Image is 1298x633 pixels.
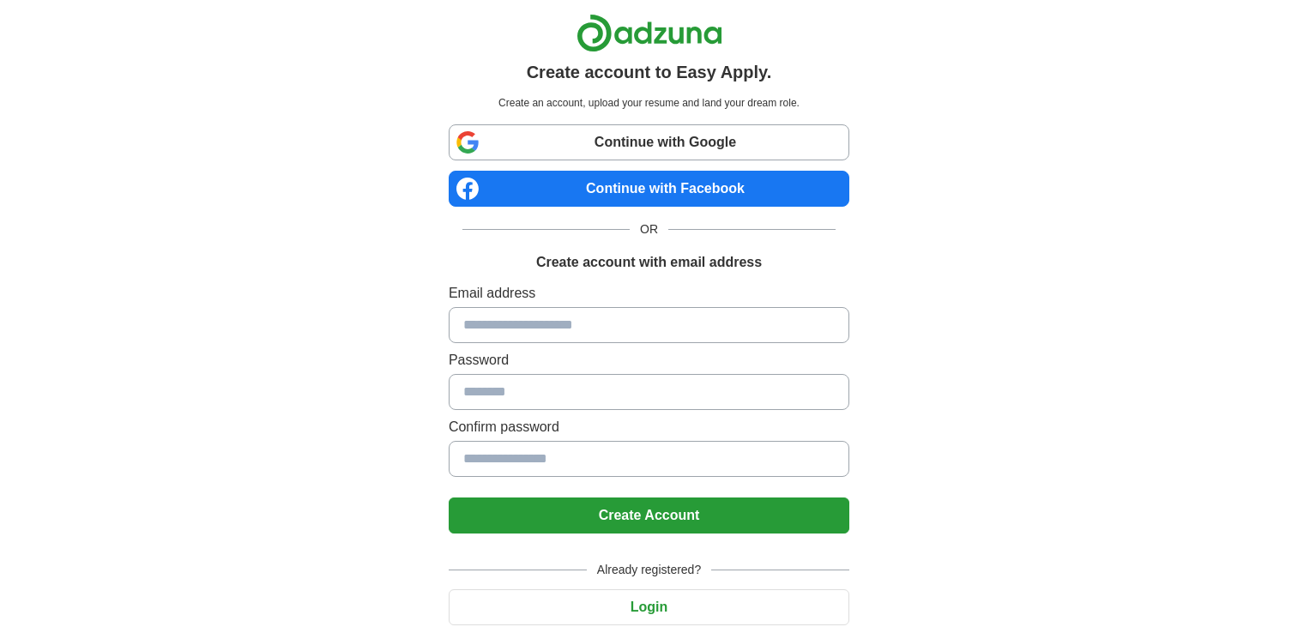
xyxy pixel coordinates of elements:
[577,14,722,52] img: Adzuna logo
[449,283,849,304] label: Email address
[449,171,849,207] a: Continue with Facebook
[449,497,849,534] button: Create Account
[449,600,849,614] a: Login
[452,95,846,111] p: Create an account, upload your resume and land your dream role.
[527,59,772,85] h1: Create account to Easy Apply.
[449,124,849,160] a: Continue with Google
[630,220,668,238] span: OR
[449,589,849,625] button: Login
[449,417,849,437] label: Confirm password
[449,350,849,371] label: Password
[536,252,762,273] h1: Create account with email address
[587,561,711,579] span: Already registered?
